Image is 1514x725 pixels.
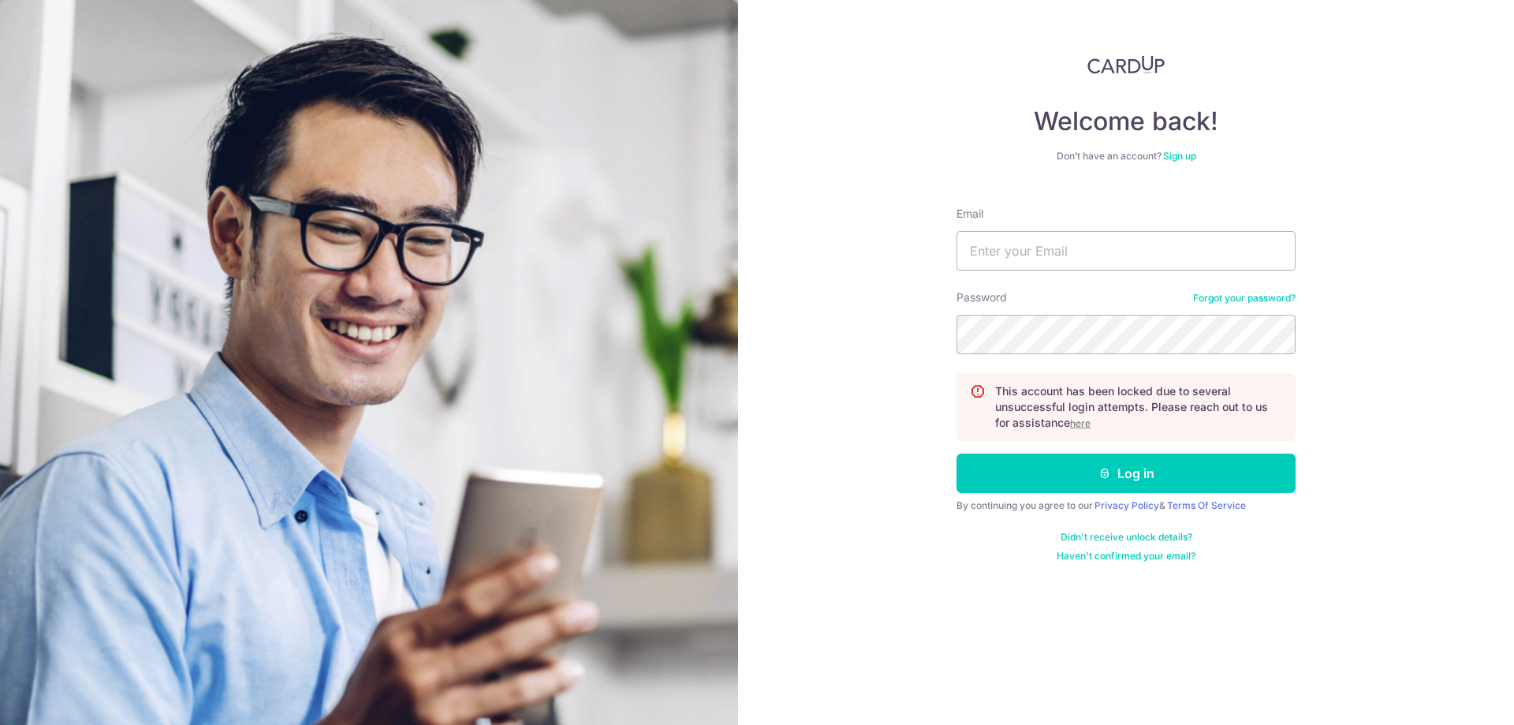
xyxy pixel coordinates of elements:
[1163,150,1196,162] a: Sign up
[957,106,1296,137] h4: Welcome back!
[1087,55,1165,74] img: CardUp Logo
[1193,292,1296,305] a: Forgot your password?
[1057,550,1195,562] a: Haven't confirmed your email?
[957,206,983,222] label: Email
[957,454,1296,493] button: Log in
[1167,499,1246,511] a: Terms Of Service
[957,150,1296,163] div: Don’t have an account?
[957,290,1007,305] label: Password
[1070,417,1091,429] a: here
[995,383,1282,431] p: This account has been locked due to several unsuccessful login attempts. Please reach out to us f...
[1061,531,1192,544] a: Didn't receive unlock details?
[1094,499,1159,511] a: Privacy Policy
[957,499,1296,512] div: By continuing you agree to our &
[957,231,1296,271] input: Enter your Email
